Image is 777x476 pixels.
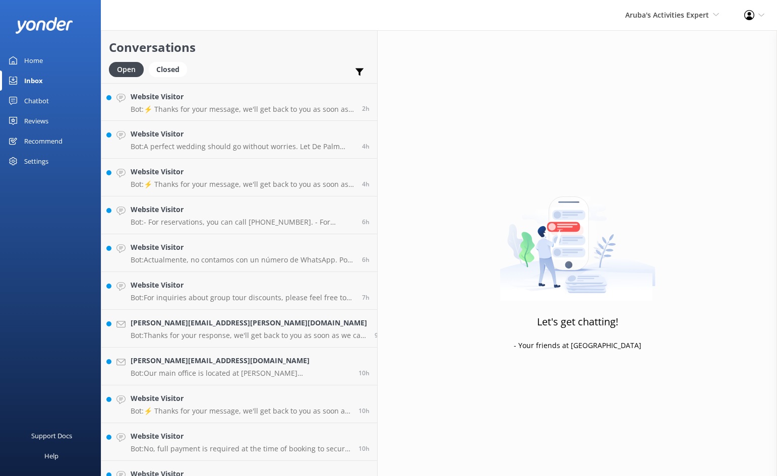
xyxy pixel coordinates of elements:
[101,385,377,423] a: Website VisitorBot:⚡ Thanks for your message, we'll get back to you as soon as we can.10h
[131,369,351,378] p: Bot: Our main office is located at [PERSON_NAME][STREET_ADDRESS]. You can also book your experien...
[131,293,354,302] p: Bot: For inquiries about group tour discounts, please feel free to reach out to us at [EMAIL_ADDR...
[131,406,351,416] p: Bot: ⚡ Thanks for your message, we'll get back to you as soon as we can.
[101,272,377,310] a: Website VisitorBot:For inquiries about group tour discounts, please feel free to reach out to us ...
[101,423,377,461] a: Website VisitorBot:No, full payment is required at the time of booking to secure your reservation...
[149,63,192,75] a: Closed
[131,242,354,253] h4: Website Visitor
[131,128,354,140] h4: Website Visitor
[500,175,655,301] img: artwork of a man stealing a conversation from at giant smartphone
[131,166,354,177] h4: Website Visitor
[131,255,354,264] p: Bot: Actualmente, no contamos con un número de WhatsApp. Por favor, comuníquese con nosotros a tr...
[537,314,618,330] h3: Let's get chatting!
[109,38,370,57] h2: Conversations
[362,142,370,151] span: Oct 13 2025 04:10pm (UTC -04:00) America/Caracas
[131,444,351,453] p: Bot: No, full payment is required at the time of booking to secure your reservation. We do not of...
[24,91,49,111] div: Chatbot
[375,331,382,339] span: Oct 13 2025 10:23am (UTC -04:00) America/Caracas
[131,280,354,291] h4: Website Visitor
[362,255,370,264] span: Oct 13 2025 01:24pm (UTC -04:00) America/Caracas
[131,331,367,340] p: Bot: Thanks for your response, we'll get back to you as soon as we can during opening hours.
[131,218,354,227] p: Bot: - For reservations, you can call [PHONE_NUMBER]. - For general inquiries, you can call [PHON...
[24,131,63,151] div: Recommend
[131,105,354,114] p: Bot: ⚡ Thanks for your message, we'll get back to you as soon as we can.
[101,83,377,121] a: Website VisitorBot:⚡ Thanks for your message, we'll get back to you as soon as we can.2h
[131,180,354,189] p: Bot: ⚡ Thanks for your message, we'll get back to you as soon as we can.
[358,444,370,453] span: Oct 13 2025 09:26am (UTC -04:00) America/Caracas
[15,17,73,34] img: yonder-white-logo.png
[514,340,641,351] p: - Your friends at [GEOGRAPHIC_DATA]
[362,180,370,188] span: Oct 13 2025 03:44pm (UTC -04:00) America/Caracas
[362,218,370,226] span: Oct 13 2025 01:30pm (UTC -04:00) America/Caracas
[24,71,43,91] div: Inbox
[362,104,370,113] span: Oct 13 2025 06:10pm (UTC -04:00) America/Caracas
[109,62,144,77] div: Open
[131,91,354,102] h4: Website Visitor
[101,196,377,234] a: Website VisitorBot:- For reservations, you can call [PHONE_NUMBER]. - For general inquiries, you ...
[109,63,149,75] a: Open
[149,62,187,77] div: Closed
[101,234,377,272] a: Website VisitorBot:Actualmente, no contamos con un número de WhatsApp. Por favor, comuníquese con...
[131,142,354,151] p: Bot: A perfect wedding should go without worries. Let De Palm Tours handle your guest’s transport...
[362,293,370,302] span: Oct 13 2025 12:36pm (UTC -04:00) America/Caracas
[24,111,48,131] div: Reviews
[131,431,351,442] h4: Website Visitor
[101,121,377,159] a: Website VisitorBot:A perfect wedding should go without worries. Let De Palm Tours handle your gue...
[101,159,377,196] a: Website VisitorBot:⚡ Thanks for your message, we'll get back to you as soon as we can.4h
[44,446,58,466] div: Help
[625,10,709,20] span: Aruba's Activities Expert
[131,204,354,215] h4: Website Visitor
[101,348,377,385] a: [PERSON_NAME][EMAIL_ADDRESS][DOMAIN_NAME]Bot:Our main office is located at [PERSON_NAME][STREET_A...
[131,355,351,366] h4: [PERSON_NAME][EMAIL_ADDRESS][DOMAIN_NAME]
[24,151,48,171] div: Settings
[358,406,370,415] span: Oct 13 2025 09:34am (UTC -04:00) America/Caracas
[31,426,72,446] div: Support Docs
[358,369,370,377] span: Oct 13 2025 09:43am (UTC -04:00) America/Caracas
[24,50,43,71] div: Home
[131,393,351,404] h4: Website Visitor
[101,310,377,348] a: [PERSON_NAME][EMAIL_ADDRESS][PERSON_NAME][DOMAIN_NAME]Bot:Thanks for your response, we'll get bac...
[131,317,367,328] h4: [PERSON_NAME][EMAIL_ADDRESS][PERSON_NAME][DOMAIN_NAME]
